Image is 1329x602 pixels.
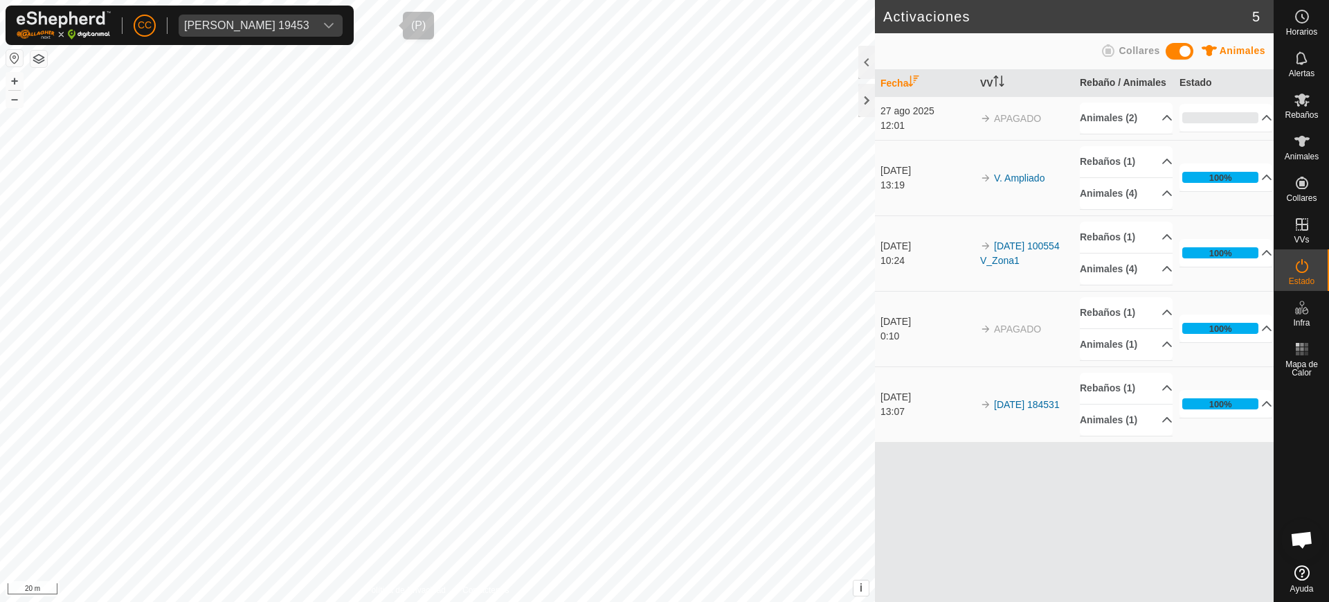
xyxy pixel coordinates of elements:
div: 100% [1209,398,1232,411]
p-accordion-header: Rebaños (1) [1080,297,1173,328]
div: 12:01 [880,118,973,133]
div: [DATE] [880,390,973,405]
div: 10:24 [880,254,973,268]
div: 13:07 [880,405,973,419]
p-accordion-header: Animales (1) [1080,329,1173,360]
th: Rebaño / Animales [1074,70,1174,97]
p-accordion-header: 100% [1179,239,1272,267]
h2: Activaciones [883,8,1252,25]
div: [DATE] [880,315,973,329]
p-accordion-header: Rebaños (1) [1080,373,1173,404]
p-accordion-header: 100% [1179,390,1272,418]
div: [DATE] [880,163,973,178]
img: arrow [980,172,991,184]
p-accordion-header: Animales (1) [1080,405,1173,436]
div: [DATE] [880,239,973,254]
th: Estado [1174,70,1274,97]
div: 27 ago 2025 [880,104,973,118]
th: VV [975,70,1074,97]
p-accordion-header: Animales (4) [1080,254,1173,285]
p-accordion-header: Animales (2) [1080,103,1173,134]
button: i [853,581,869,596]
div: dropdown trigger [315,15,343,37]
div: 100% [1182,323,1258,334]
span: 5 [1252,6,1260,27]
img: arrow [980,399,991,410]
p-accordion-header: 100% [1179,163,1272,191]
span: Horarios [1286,28,1317,36]
span: Ayuda [1290,585,1314,593]
div: 100% [1182,247,1258,258]
a: [DATE] 100554 V_Zona1 [980,240,1060,266]
div: 100% [1209,247,1232,260]
p-accordion-header: Rebaños (1) [1080,146,1173,177]
a: Contáctenos [462,584,509,596]
a: Política de Privacidad [366,584,446,596]
div: [PERSON_NAME] 19453 [184,20,309,31]
span: APAGADO [994,113,1041,124]
button: Restablecer Mapa [6,50,23,67]
span: APAGADO [994,324,1041,335]
img: arrow [980,324,991,335]
th: Fecha [875,70,975,97]
span: Infra [1293,319,1310,327]
a: Chat abierto [1281,519,1323,560]
div: 100% [1209,171,1232,184]
button: Capas del Mapa [30,51,47,67]
span: CC [138,18,152,33]
img: arrow [980,240,991,251]
p-sorticon: Activar para ordenar [908,78,919,89]
span: i [860,582,862,594]
button: – [6,91,23,107]
a: V. Ampliado [994,172,1045,184]
button: + [6,73,23,89]
div: 13:19 [880,178,973,193]
p-accordion-header: 100% [1179,315,1272,342]
span: Estado [1289,277,1314,285]
span: Mapa de Calor [1278,360,1326,377]
img: arrow [980,113,991,124]
a: [DATE] 184531 [994,399,1060,410]
div: 100% [1209,322,1232,335]
span: Alertas [1289,69,1314,78]
span: Animales [1220,45,1265,56]
span: Fernando Jose Martin Soriano 19453 [179,15,315,37]
p-accordion-header: 0% [1179,104,1272,132]
div: 0:10 [880,329,973,344]
p-accordion-header: Animales (4) [1080,178,1173,209]
a: Ayuda [1274,560,1329,599]
span: Collares [1119,45,1159,56]
p-accordion-header: Rebaños (1) [1080,222,1173,253]
div: 100% [1182,172,1258,183]
span: VVs [1294,236,1309,244]
img: Logo Gallagher [17,11,111,39]
div: 0% [1182,112,1258,123]
span: Collares [1286,194,1317,202]
span: Rebaños [1285,111,1318,119]
p-sorticon: Activar para ordenar [993,78,1004,89]
div: 100% [1182,398,1258,409]
span: Animales [1285,152,1319,161]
